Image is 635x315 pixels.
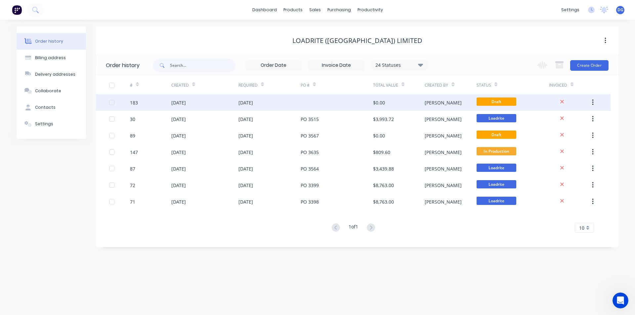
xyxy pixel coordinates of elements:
div: [PERSON_NAME] [425,198,462,205]
div: Loadrite ([GEOGRAPHIC_DATA]) Limited [292,37,422,45]
div: 30 [130,116,135,123]
div: Billing address [35,55,66,61]
div: [DATE] [171,198,186,205]
span: Draft [477,98,516,106]
div: [PERSON_NAME] [425,116,462,123]
span: Draft [477,131,516,139]
button: Delivery addresses [17,66,86,83]
div: [DATE] [238,99,253,106]
div: Created [171,82,189,88]
div: # [130,76,171,94]
div: [DATE] [238,182,253,189]
div: Order history [106,61,140,69]
div: Contacts [35,104,56,110]
div: [DATE] [238,165,253,172]
div: [PERSON_NAME] [425,99,462,106]
div: Created By [425,76,476,94]
div: $0.00 [373,99,385,106]
div: [DATE] [238,116,253,123]
input: Order Date [246,60,301,70]
div: 71 [130,198,135,205]
div: [DATE] [238,198,253,205]
button: Contacts [17,99,86,116]
span: Loadrite [477,164,516,172]
div: Status [477,76,549,94]
div: [DATE] [171,149,186,156]
div: [PERSON_NAME] [425,182,462,189]
div: Created By [425,82,448,88]
input: Search... [170,59,235,72]
div: Created [171,76,238,94]
div: productivity [354,5,386,15]
div: Required [238,82,258,88]
div: PO 3399 [301,182,319,189]
span: DG [617,7,623,13]
div: 24 Statuses [371,61,427,69]
div: Required [238,76,301,94]
div: products [280,5,306,15]
button: Create Order [570,60,609,71]
div: [PERSON_NAME] [425,149,462,156]
div: PO 3564 [301,165,319,172]
input: Invoice Date [309,60,364,70]
div: $3,439.88 [373,165,394,172]
button: Billing address [17,50,86,66]
a: dashboard [249,5,280,15]
span: Loadrite [477,197,516,205]
div: [DATE] [171,116,186,123]
img: Factory [12,5,22,15]
div: Delivery addresses [35,71,75,77]
div: PO 3515 [301,116,319,123]
span: In Production [477,147,516,155]
div: [DATE] [171,182,186,189]
div: PO 3567 [301,132,319,139]
div: Status [477,82,491,88]
div: Order history [35,38,63,44]
div: [DATE] [238,132,253,139]
div: sales [306,5,324,15]
iframe: Intercom live chat [613,293,628,308]
div: 89 [130,132,135,139]
div: 1 of 1 [349,223,358,233]
div: [DATE] [171,99,186,106]
div: $8,763.00 [373,182,394,189]
div: # [130,82,133,88]
div: [PERSON_NAME] [425,132,462,139]
div: Collaborate [35,88,61,94]
div: [DATE] [238,149,253,156]
div: $3,993.72 [373,116,394,123]
div: Invoiced [549,76,590,94]
div: [DATE] [171,165,186,172]
div: PO # [301,76,373,94]
div: $8,763.00 [373,198,394,205]
div: [PERSON_NAME] [425,165,462,172]
div: PO # [301,82,310,88]
button: Settings [17,116,86,132]
div: 147 [130,149,138,156]
div: $809.60 [373,149,390,156]
div: Total Value [373,82,398,88]
span: Loadrite [477,114,516,122]
span: 10 [579,224,584,231]
div: PO 3635 [301,149,319,156]
div: 87 [130,165,135,172]
div: [DATE] [171,132,186,139]
button: Collaborate [17,83,86,99]
button: Order history [17,33,86,50]
div: Invoiced [549,82,567,88]
div: Settings [35,121,53,127]
div: purchasing [324,5,354,15]
div: $0.00 [373,132,385,139]
div: Total Value [373,76,425,94]
div: PO 3398 [301,198,319,205]
span: Loadrite [477,180,516,188]
div: settings [558,5,583,15]
div: 183 [130,99,138,106]
div: 72 [130,182,135,189]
